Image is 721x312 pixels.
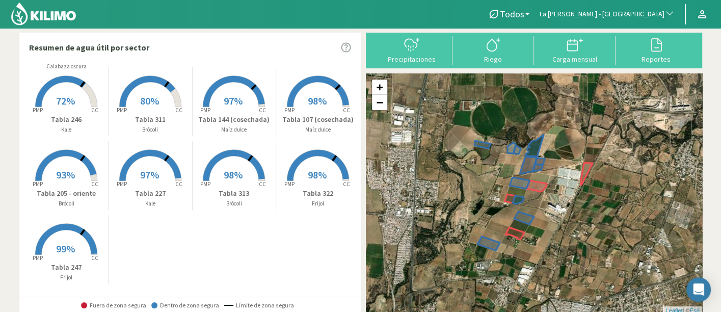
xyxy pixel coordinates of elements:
span: Límite de zona segura [224,302,294,309]
tspan: CC [175,107,182,114]
p: Brócoli [109,125,192,134]
tspan: PMP [284,107,295,114]
p: Resumen de agua útil por sector [29,41,149,54]
span: 99% [56,242,75,255]
span: Todos [500,9,524,19]
button: La [PERSON_NAME] - [GEOGRAPHIC_DATA] [535,3,680,25]
tspan: PMP [33,107,43,114]
span: 97% [224,94,243,107]
p: Tabla 144 (cosechada) [193,114,276,125]
tspan: CC [92,254,99,262]
button: Reportes [616,36,697,63]
span: 98% [308,168,327,181]
button: Carga mensual [534,36,616,63]
p: Tabla 227 [109,188,192,199]
tspan: PMP [200,107,210,114]
p: Tabla 246 [25,114,109,125]
span: 97% [140,168,159,181]
p: Tabla 205 - oriente [25,188,109,199]
img: Kilimo [10,2,77,26]
span: 72% [56,94,75,107]
div: Riego [456,56,531,63]
div: Precipitaciones [374,56,449,63]
tspan: CC [92,180,99,188]
p: Brócoli [193,199,276,208]
div: Carga mensual [537,56,612,63]
div: Reportes [619,56,694,63]
div: Open Intercom Messenger [686,277,711,302]
button: Precipitaciones [371,36,452,63]
span: Fuera de zona segura [81,302,146,309]
span: Dentro de zona segura [151,302,219,309]
tspan: CC [343,180,351,188]
tspan: CC [259,107,266,114]
button: Riego [452,36,534,63]
p: Frijol [276,199,360,208]
tspan: CC [259,180,266,188]
p: Kale [25,125,109,134]
p: Tabla 107 (cosechada) [276,114,360,125]
tspan: PMP [117,180,127,188]
tspan: CC [175,180,182,188]
p: Frijol [25,273,109,282]
p: Kale [109,199,192,208]
span: 98% [224,168,243,181]
span: 98% [308,94,327,107]
p: Brócoli [25,199,109,208]
tspan: PMP [117,107,127,114]
p: Maíz dulce [276,125,360,134]
p: Tabla 311 [109,114,192,125]
tspan: PMP [33,180,43,188]
p: Calabaza oscura [25,62,109,71]
tspan: PMP [284,180,295,188]
tspan: CC [92,107,99,114]
a: Zoom in [372,80,387,95]
tspan: PMP [200,180,210,188]
a: Zoom out [372,95,387,110]
p: Tabla 313 [193,188,276,199]
p: Maíz dulce [193,125,276,134]
span: La [PERSON_NAME] - [GEOGRAPHIC_DATA] [540,9,664,19]
p: Tabla 247 [25,262,109,273]
span: 93% [56,168,75,181]
tspan: PMP [33,254,43,262]
p: Tabla 322 [276,188,360,199]
span: 80% [140,94,159,107]
tspan: CC [343,107,351,114]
